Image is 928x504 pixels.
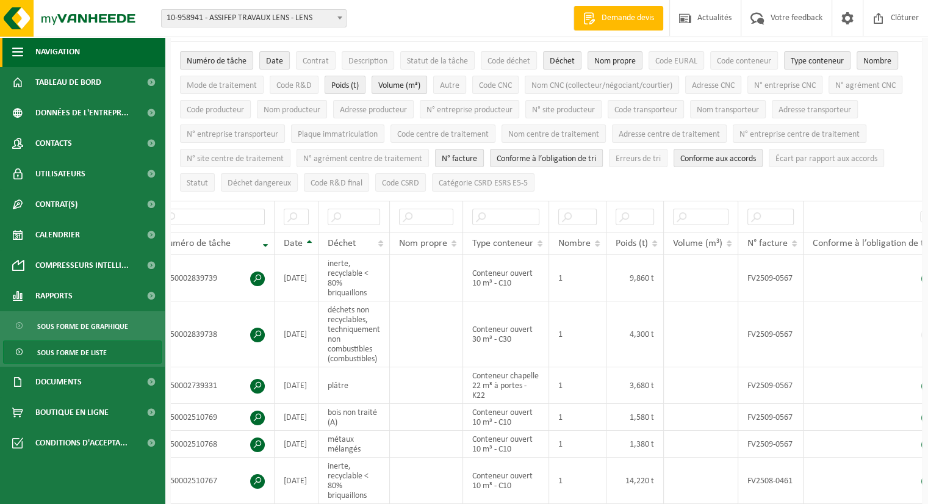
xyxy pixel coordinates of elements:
span: Navigation [35,37,80,67]
button: Code centre de traitementCode centre de traitement: Activate to sort [390,124,495,143]
td: déchets non recyclables, techniquement non combustibles (combustibles) [318,301,390,367]
span: Nombre [558,239,591,248]
button: N° site producteurN° site producteur : Activate to sort [525,100,602,118]
td: inerte, recyclable < 80% briquaillons [318,458,390,504]
td: T250002839738 [153,301,275,367]
span: Type conteneur [791,57,844,66]
span: Conforme à l’obligation de tri [497,154,596,164]
a: Sous forme de liste [3,340,162,364]
td: 4,300 t [606,301,664,367]
span: Code conteneur [717,57,771,66]
button: DescriptionDescription: Activate to sort [342,51,394,70]
button: DéchetDéchet: Activate to sort [543,51,581,70]
td: FV2509-0567 [738,255,804,301]
button: Numéro de tâcheNuméro de tâche: Activate to remove sorting [180,51,253,70]
span: Autre [440,81,459,90]
span: Code R&D final [311,179,362,188]
span: Sous forme de liste [37,341,107,364]
td: 14,220 t [606,458,664,504]
span: Compresseurs intelli... [35,250,129,281]
button: Nom propreNom propre: Activate to sort [588,51,642,70]
td: 9,860 t [606,255,664,301]
button: Déchet dangereux : Activate to sort [221,173,298,192]
span: Code producteur [187,106,244,115]
td: 1 [549,458,606,504]
a: Sous forme de graphique [3,314,162,337]
span: Volume (m³) [673,239,722,248]
button: N° entreprise CNCN° entreprise CNC: Activate to sort [747,76,822,94]
span: N° facture [442,154,477,164]
button: Code déchetCode déchet: Activate to sort [481,51,537,70]
td: plâtre [318,367,390,404]
span: Tableau de bord [35,67,101,98]
td: 1 [549,255,606,301]
span: Poids (t) [616,239,648,248]
td: [DATE] [275,301,318,367]
td: Conteneur ouvert 10 m³ - C10 [463,431,549,458]
button: Plaque immatriculationPlaque immatriculation: Activate to sort [291,124,384,143]
span: Code R&D [276,81,312,90]
a: Demande devis [574,6,663,31]
span: Adresse centre de traitement [619,130,720,139]
span: Volume (m³) [378,81,420,90]
span: Nom producteur [264,106,320,115]
td: FV2509-0567 [738,301,804,367]
span: Nom centre de traitement [508,130,599,139]
td: métaux mélangés [318,431,390,458]
button: N° site centre de traitementN° site centre de traitement: Activate to sort [180,149,290,167]
button: Code CNCCode CNC: Activate to sort [472,76,519,94]
button: Code transporteurCode transporteur: Activate to sort [608,100,684,118]
button: Adresse transporteurAdresse transporteur: Activate to sort [772,100,858,118]
span: Mode de traitement [187,81,257,90]
span: Sous forme de graphique [37,315,128,338]
span: Date [284,239,303,248]
button: N° entreprise centre de traitementN° entreprise centre de traitement: Activate to sort [733,124,866,143]
td: T250002510767 [153,458,275,504]
span: Nombre [863,57,891,66]
span: Nom propre [399,239,447,248]
button: Conforme aux accords : Activate to sort [674,149,763,167]
td: T250002839739 [153,255,275,301]
button: Adresse CNCAdresse CNC: Activate to sort [685,76,741,94]
td: T250002739331 [153,367,275,404]
span: Données de l'entrepr... [35,98,129,128]
button: StatutStatut: Activate to sort [180,173,215,192]
span: Catégorie CSRD ESRS E5-5 [439,179,528,188]
span: Adresse CNC [692,81,735,90]
span: Poids (t) [331,81,359,90]
button: Statut de la tâcheStatut de la tâche: Activate to sort [400,51,475,70]
button: Nom producteurNom producteur: Activate to sort [257,100,327,118]
button: Adresse centre de traitementAdresse centre de traitement: Activate to sort [612,124,727,143]
td: [DATE] [275,367,318,404]
button: Adresse producteurAdresse producteur: Activate to sort [333,100,414,118]
td: FV2509-0567 [738,367,804,404]
span: Conditions d'accepta... [35,428,128,458]
span: Description [348,57,387,66]
button: DateDate: Activate to sort [259,51,290,70]
td: Conteneur ouvert 10 m³ - C10 [463,255,549,301]
span: Contrat(s) [35,189,77,220]
span: Contrat [303,57,329,66]
td: FV2509-0567 [738,431,804,458]
span: Code CSRD [382,179,419,188]
td: inerte, recyclable < 80% briquaillons [318,255,390,301]
button: Code R&DCode R&amp;D: Activate to sort [270,76,318,94]
button: ContratContrat: Activate to sort [296,51,336,70]
td: Conteneur ouvert 10 m³ - C10 [463,458,549,504]
button: Erreurs de triErreurs de tri: Activate to sort [609,149,667,167]
button: Conforme à l’obligation de tri : Activate to sort [490,149,603,167]
span: Adresse transporteur [779,106,851,115]
td: Conteneur chapelle 22 m³ à portes - K22 [463,367,549,404]
button: Mode de traitementMode de traitement: Activate to sort [180,76,264,94]
span: Numéro de tâche [162,239,231,248]
button: N° entreprise transporteurN° entreprise transporteur: Activate to sort [180,124,285,143]
span: Statut de la tâche [407,57,468,66]
button: Poids (t)Poids (t): Activate to sort [325,76,365,94]
span: Rapports [35,281,73,311]
button: Écart par rapport aux accordsÉcart par rapport aux accords: Activate to sort [769,149,884,167]
span: N° agrément CNC [835,81,896,90]
td: Conteneur ouvert 10 m³ - C10 [463,404,549,431]
td: [DATE] [275,431,318,458]
span: Déchet [550,57,575,66]
span: Écart par rapport aux accords [775,154,877,164]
